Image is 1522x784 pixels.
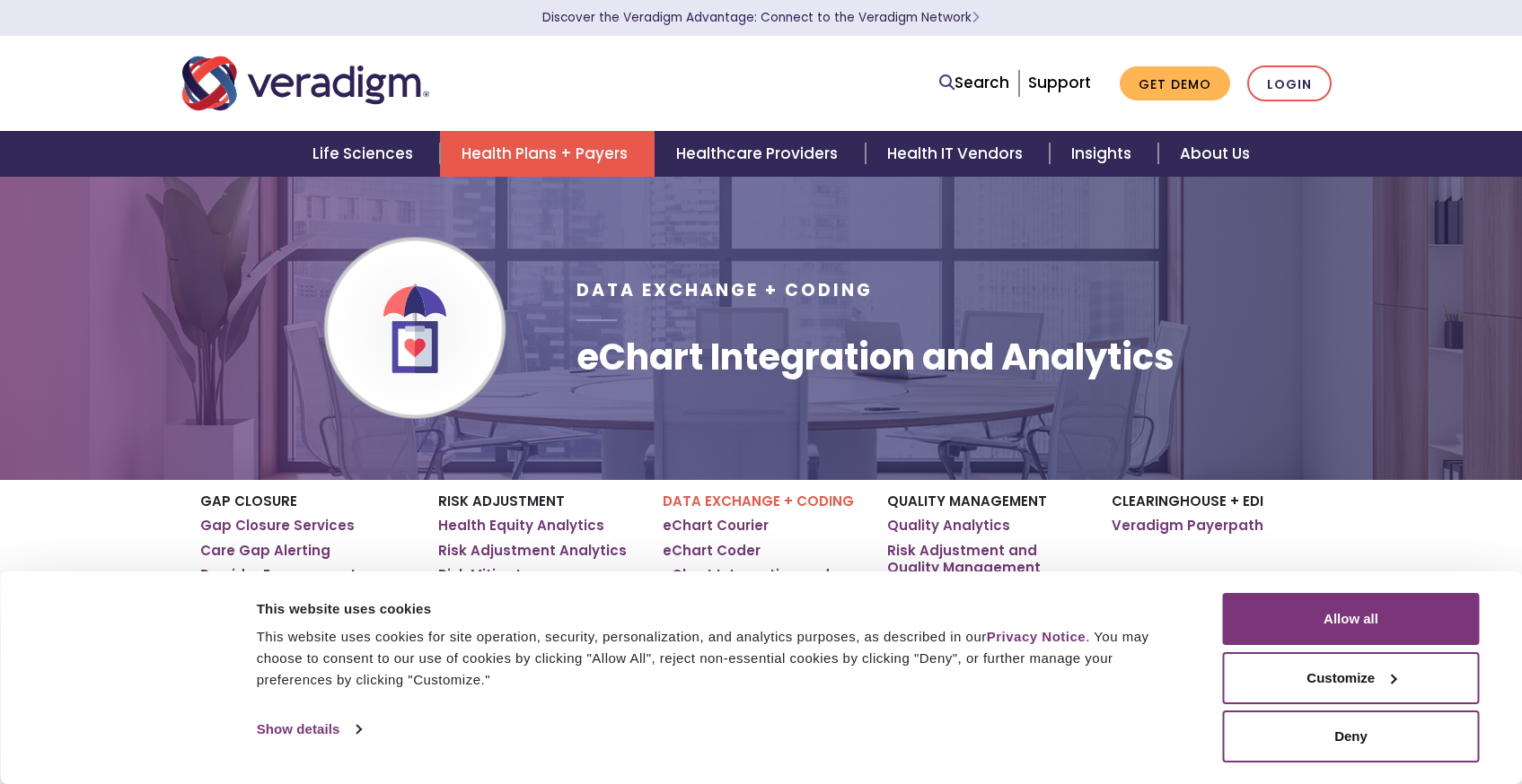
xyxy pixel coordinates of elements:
[663,566,860,601] a: eChart Integration and Analytics
[987,629,1086,644] a: Privacy Notice
[438,517,604,535] a: Health Equity Analytics
[440,131,655,177] a: Health Plans + Payers
[1112,517,1263,535] a: Veradigm Payerpath
[542,9,980,26] a: Discover the Veradigm Advantage: Connect to the Veradigm NetworkLearn More
[655,131,865,177] a: Healthcare Providers
[257,716,361,743] a: Show details
[663,517,769,535] a: eChart Courier
[1158,131,1271,177] a: About Us
[438,542,627,560] a: Risk Adjustment Analytics
[663,542,761,560] a: eChart Coder
[200,517,355,535] a: Gap Closure Services
[939,71,1009,95] a: Search
[972,9,980,26] span: Learn More
[200,566,411,601] a: Provider Engagement Solutions
[1028,72,1091,93] a: Support
[887,542,1085,577] a: Risk Adjustment and Quality Management
[257,598,1183,620] div: This website uses cookies
[1050,131,1158,177] a: Insights
[1223,710,1480,762] button: Deny
[1223,652,1480,704] button: Customize
[1120,66,1230,101] a: Get Demo
[887,517,1010,535] a: Quality Analytics
[200,542,330,560] a: Care Gap Alerting
[576,278,873,302] span: Data Exchange + Coding
[576,335,1174,379] h1: eChart Integration and Analytics
[291,131,440,177] a: Life Sciences
[866,131,1050,177] a: Health IT Vendors
[438,566,536,584] a: Risk Mitigator
[257,626,1183,691] div: This website uses cookies for site operation, security, personalization, and analytics purposes, ...
[182,54,429,113] img: Veradigm logo
[1247,65,1332,102] a: Login
[1223,593,1480,645] button: Allow all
